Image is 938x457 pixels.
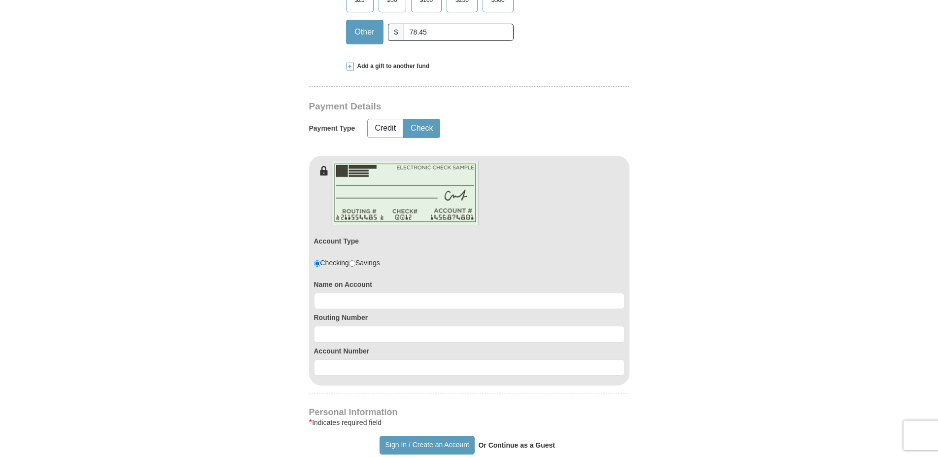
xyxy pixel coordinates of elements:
[314,280,625,289] label: Name on Account
[314,346,625,356] label: Account Number
[314,258,380,268] div: Checking Savings
[380,436,475,455] button: Sign In / Create an Account
[331,161,479,225] img: check-en.png
[309,124,355,133] h5: Payment Type
[404,119,440,138] button: Check
[478,441,555,449] strong: Or Continue as a Guest
[309,417,629,428] div: Indicates required field
[309,101,560,112] h3: Payment Details
[350,25,380,39] span: Other
[309,408,629,416] h4: Personal Information
[404,24,513,41] input: Other Amount
[368,119,403,138] button: Credit
[354,62,430,70] span: Add a gift to another fund
[388,24,405,41] span: $
[314,313,625,322] label: Routing Number
[314,236,359,246] label: Account Type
